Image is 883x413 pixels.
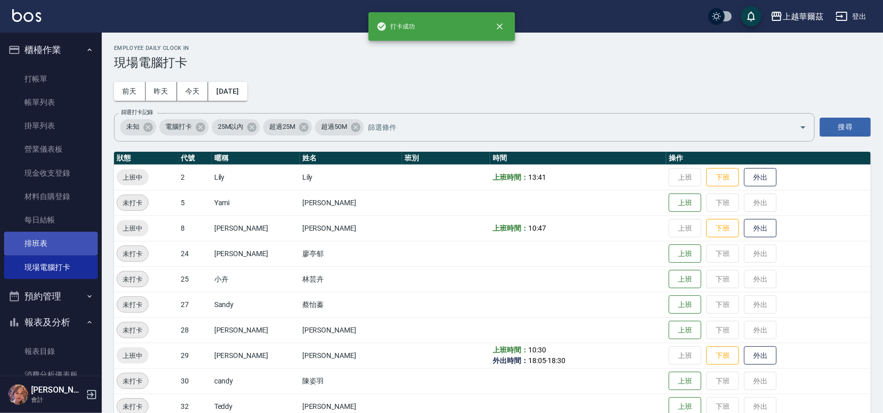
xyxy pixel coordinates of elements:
[706,219,739,238] button: 下班
[212,266,300,292] td: 小卉
[263,119,312,135] div: 超過25M
[766,6,828,27] button: 上越華爾茲
[178,241,212,266] td: 24
[528,224,546,232] span: 10:47
[669,270,701,289] button: 上班
[117,401,148,412] span: 未打卡
[493,173,528,181] b: 上班時間：
[178,343,212,368] td: 29
[212,119,261,135] div: 25M以內
[12,9,41,22] img: Logo
[178,368,212,394] td: 30
[31,395,83,404] p: 會計
[490,343,666,368] td: -
[706,346,739,365] button: 下班
[212,164,300,190] td: Lily
[178,152,212,165] th: 代號
[212,292,300,317] td: Sandy
[783,10,823,23] div: 上越華爾茲
[117,350,149,361] span: 上班中
[4,67,98,91] a: 打帳單
[528,173,546,181] span: 13:41
[4,161,98,185] a: 現金收支登錄
[741,6,761,26] button: save
[300,317,402,343] td: [PERSON_NAME]
[178,266,212,292] td: 25
[365,118,782,136] input: 篩選條件
[178,164,212,190] td: 2
[120,119,156,135] div: 未知
[315,119,364,135] div: 超過50M
[4,37,98,63] button: 櫃檯作業
[820,118,871,136] button: 搜尋
[117,249,148,259] span: 未打卡
[4,91,98,114] a: 帳單列表
[744,219,777,238] button: 外出
[212,215,300,241] td: [PERSON_NAME]
[31,385,83,395] h5: [PERSON_NAME]
[300,292,402,317] td: 蔡怡蓁
[120,122,146,132] span: 未知
[300,190,402,215] td: [PERSON_NAME]
[490,152,666,165] th: 時間
[795,119,811,135] button: Open
[117,299,148,310] span: 未打卡
[528,346,546,354] span: 10:30
[744,168,777,187] button: 外出
[548,356,566,365] span: 18:30
[4,309,98,336] button: 報表及分析
[177,82,209,101] button: 今天
[114,45,871,51] h2: Employee Daily Clock In
[208,82,247,101] button: [DATE]
[121,108,153,116] label: 篩選打卡記錄
[669,372,701,391] button: 上班
[493,346,528,354] b: 上班時間：
[744,346,777,365] button: 外出
[212,343,300,368] td: [PERSON_NAME]
[178,215,212,241] td: 8
[493,224,528,232] b: 上班時間：
[493,356,528,365] b: 外出時間：
[114,82,146,101] button: 前天
[178,317,212,343] td: 28
[300,241,402,266] td: 廖亭郁
[178,190,212,215] td: 5
[402,152,490,165] th: 班別
[117,223,149,234] span: 上班中
[146,82,177,101] button: 昨天
[212,122,250,132] span: 25M以內
[263,122,301,132] span: 超過25M
[300,215,402,241] td: [PERSON_NAME]
[212,190,300,215] td: Yami
[666,152,871,165] th: 操作
[669,295,701,314] button: 上班
[489,15,511,38] button: close
[114,152,178,165] th: 狀態
[117,274,148,285] span: 未打卡
[300,266,402,292] td: 林芸卉
[159,119,209,135] div: 電腦打卡
[4,256,98,279] a: 現場電腦打卡
[832,7,871,26] button: 登出
[4,208,98,232] a: 每日結帳
[178,292,212,317] td: 27
[300,343,402,368] td: [PERSON_NAME]
[114,56,871,70] h3: 現場電腦打卡
[4,363,98,387] a: 消費分析儀表板
[315,122,353,132] span: 超過50M
[159,122,198,132] span: 電腦打卡
[4,185,98,208] a: 材料自購登錄
[669,321,701,340] button: 上班
[377,21,415,32] span: 打卡成功
[300,368,402,394] td: 陳姿羽
[300,164,402,190] td: Lily
[117,172,149,183] span: 上班中
[4,114,98,137] a: 掛單列表
[4,232,98,255] a: 排班表
[8,384,29,405] img: Person
[528,356,546,365] span: 18:05
[706,168,739,187] button: 下班
[212,368,300,394] td: candy
[669,244,701,263] button: 上班
[4,283,98,310] button: 預約管理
